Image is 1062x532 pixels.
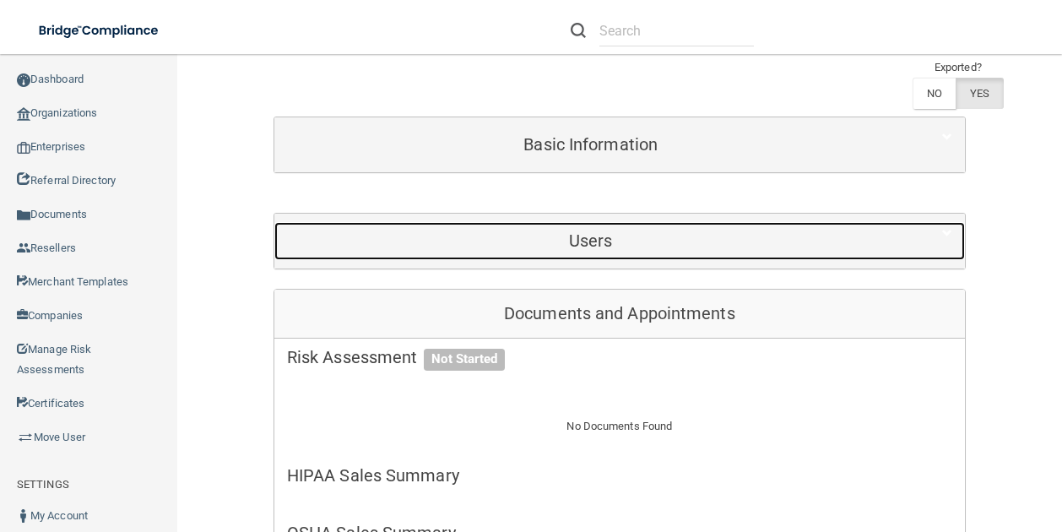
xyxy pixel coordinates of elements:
h5: Users [287,231,895,250]
img: ic_user_dark.df1a06c3.png [17,509,30,523]
img: enterprise.0d942306.png [17,142,30,154]
img: ic_dashboard_dark.d01f4a41.png [17,73,30,87]
h5: Risk Assessment [287,348,952,366]
iframe: Drift Widget Chat Controller [770,412,1042,480]
img: bridge_compliance_login_screen.278c3ca4.svg [25,14,174,48]
div: Documents and Appointments [274,290,965,339]
img: ic-search.3b580494.png [571,23,586,38]
input: Search [599,15,754,46]
span: Not Started [424,349,505,371]
label: NO [913,78,956,109]
a: Basic Information [287,126,952,164]
label: YES [956,78,1003,109]
img: icon-documents.8dae5593.png [17,209,30,222]
img: briefcase.64adab9b.png [17,429,34,446]
img: organization-icon.f8decf85.png [17,107,30,121]
img: ic_reseller.de258add.png [17,242,30,255]
div: No Documents Found [274,396,965,457]
td: Exported? [913,57,1004,78]
h5: HIPAA Sales Summary [287,466,952,485]
a: Users [287,222,952,260]
label: SETTINGS [17,475,69,495]
h5: Basic Information [287,135,895,154]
